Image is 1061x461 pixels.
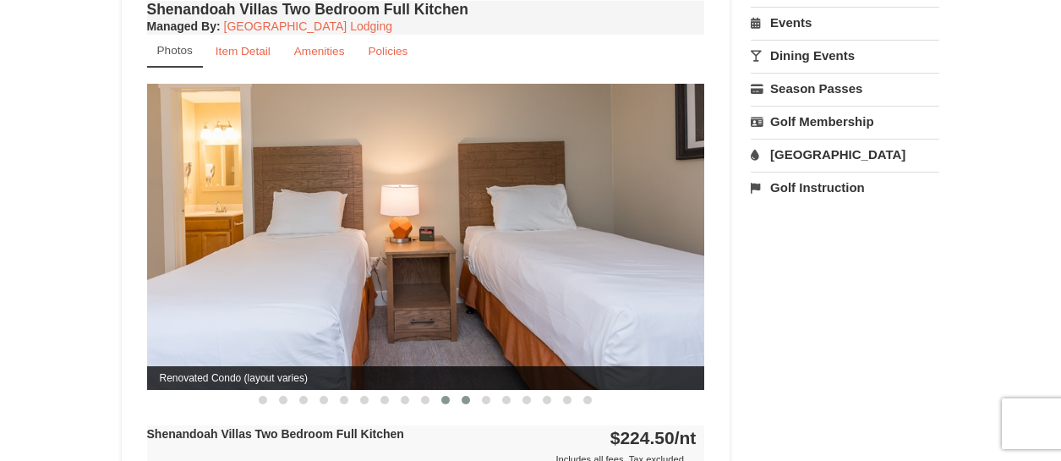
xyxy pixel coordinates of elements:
small: Item Detail [216,45,271,58]
a: Season Passes [751,73,939,104]
a: Policies [357,35,418,68]
h4: Shenandoah Villas Two Bedroom Full Kitchen [147,1,705,18]
a: Amenities [283,35,356,68]
a: [GEOGRAPHIC_DATA] Lodging [224,19,392,33]
strong: Shenandoah Villas Two Bedroom Full Kitchen [147,427,404,441]
span: Renovated Condo (layout varies) [147,366,705,390]
small: Amenities [294,45,345,58]
a: [GEOGRAPHIC_DATA] [751,139,939,170]
a: Golf Instruction [751,172,939,203]
span: Managed By [147,19,216,33]
a: Item Detail [205,35,282,68]
span: /nt [675,428,697,447]
small: Photos [157,44,193,57]
a: Golf Membership [751,106,939,137]
a: Dining Events [751,40,939,71]
small: Policies [368,45,407,58]
strong: : [147,19,221,33]
img: Renovated Condo (layout varies) [147,84,705,389]
a: Events [751,7,939,38]
strong: $224.50 [610,428,697,447]
a: Photos [147,35,203,68]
